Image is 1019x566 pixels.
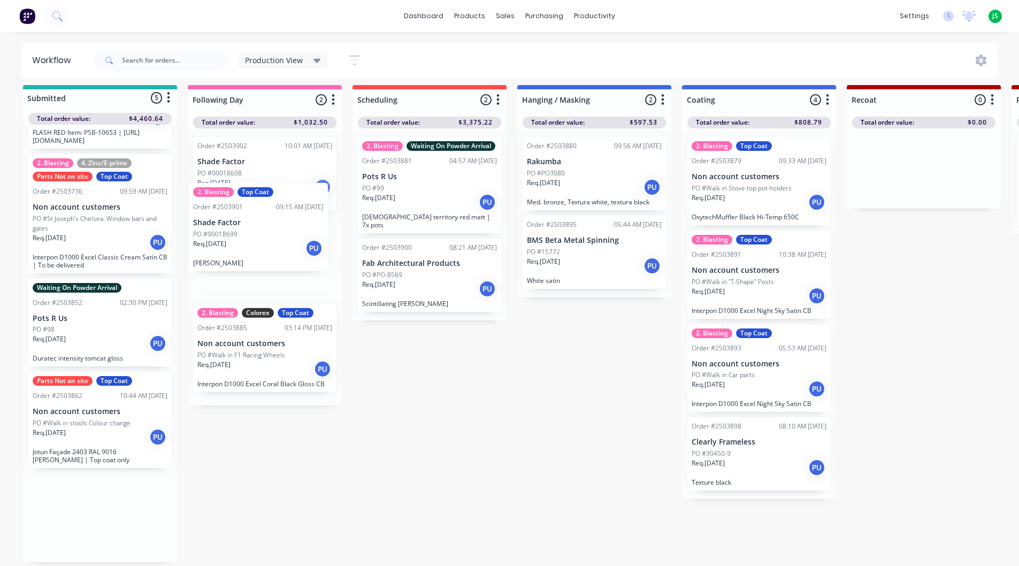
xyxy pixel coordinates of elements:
[245,55,303,66] span: Production View
[294,118,328,127] span: $1,032.50
[852,94,957,105] input: Enter column name…
[569,8,620,24] div: productivity
[696,118,749,127] span: Total order value:
[894,8,934,24] div: settings
[366,118,420,127] span: Total order value:
[520,8,569,24] div: purchasing
[151,92,162,103] span: 5
[630,118,657,127] span: $597.53
[316,94,327,105] span: 2
[202,118,255,127] span: Total order value:
[975,94,986,105] span: 0
[522,94,627,105] input: Enter column name…
[449,8,491,24] div: products
[122,50,228,71] input: Search for orders...
[399,8,449,24] a: dashboard
[19,8,35,24] img: Factory
[480,94,492,105] span: 2
[491,8,520,24] div: sales
[193,94,298,105] input: Enter column name…
[37,114,90,124] span: Total order value:
[992,11,998,21] span: JS
[687,94,792,105] input: Enter column name…
[968,118,987,127] span: $0.00
[794,118,822,127] span: $808.79
[32,54,76,67] div: Workflow
[861,118,914,127] span: Total order value:
[458,118,493,127] span: $3,375.22
[129,114,163,124] span: $4,460.64
[357,94,463,105] input: Enter column name…
[810,94,821,105] span: 4
[25,93,66,104] div: Submitted
[531,118,585,127] span: Total order value:
[645,94,656,105] span: 2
